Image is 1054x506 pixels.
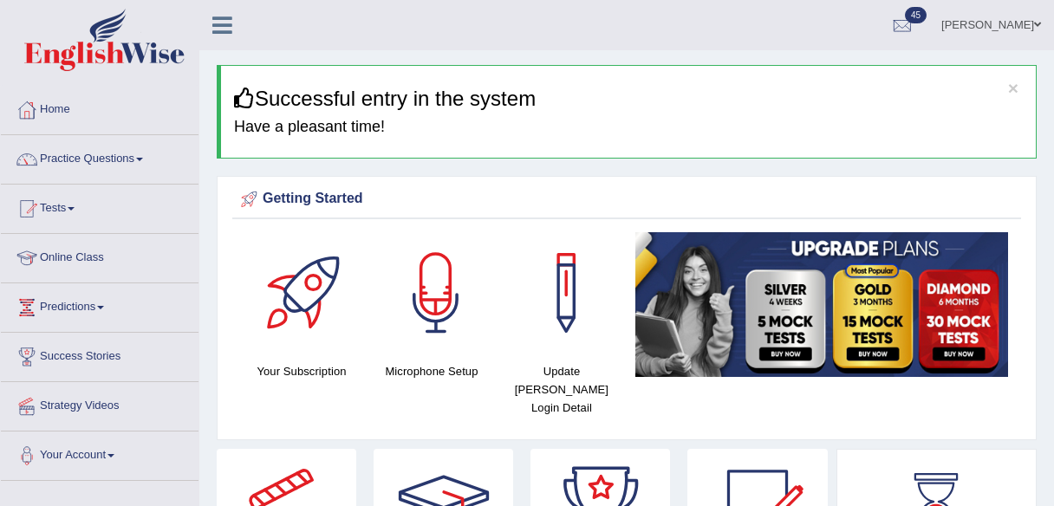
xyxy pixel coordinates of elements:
a: Strategy Videos [1,382,198,425]
div: Getting Started [237,186,1017,212]
span: 45 [905,7,927,23]
h4: Microphone Setup [375,362,488,380]
a: Tests [1,185,198,228]
h4: Have a pleasant time! [234,119,1023,136]
a: Practice Questions [1,135,198,178]
a: Home [1,86,198,129]
a: Online Class [1,234,198,277]
a: Your Account [1,431,198,475]
h3: Successful entry in the system [234,88,1023,110]
button: × [1008,79,1018,97]
h4: Update [PERSON_NAME] Login Detail [505,362,618,417]
a: Success Stories [1,333,198,376]
h4: Your Subscription [245,362,358,380]
img: small5.jpg [635,232,1008,376]
a: Predictions [1,283,198,327]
